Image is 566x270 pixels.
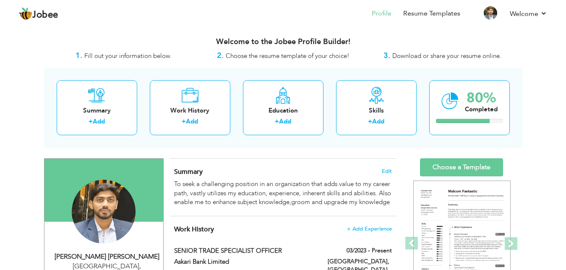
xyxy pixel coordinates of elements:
[156,106,224,115] div: Work History
[372,117,384,126] a: Add
[250,106,317,115] div: Education
[174,225,214,234] span: Work History
[174,168,391,176] h4: Adding a summary is a quick and easy way to highlight your experience and interests.
[44,38,522,46] h3: Welcome to the Jobee Profile Builder!
[174,257,315,266] label: Askari Bank Limited
[372,9,391,18] a: Profile
[420,158,503,176] a: Choose a Template
[19,7,32,21] img: jobee.io
[93,117,105,126] a: Add
[368,117,372,126] label: +
[403,9,460,18] a: Resume Templates
[174,225,391,233] h4: This helps to show the companies you have worked for.
[217,50,224,61] strong: 2.
[32,10,58,20] span: Jobee
[383,50,390,61] strong: 3.
[19,7,58,21] a: Jobee
[465,91,498,105] div: 80%
[382,168,392,174] span: Edit
[347,226,392,232] span: + Add Experience
[174,246,315,255] label: SENIOR TRADE SPECIALIST OFFICER
[182,117,186,126] label: +
[226,52,350,60] span: Choose the resume template of your choice!
[63,106,130,115] div: Summary
[510,9,547,19] a: Welcome
[72,180,136,244] img: Syed Ahsan Zafar
[174,167,203,176] span: Summary
[186,117,198,126] a: Add
[51,252,163,262] div: [PERSON_NAME] [PERSON_NAME]
[347,246,392,255] label: 03/2023 - Present
[89,117,93,126] label: +
[343,106,410,115] div: Skills
[76,50,82,61] strong: 1.
[174,180,391,207] div: To seek a challenging position in an organization that adds value to my career path, vastly utili...
[392,52,501,60] span: Download or share your resume online.
[465,105,498,114] div: Completed
[484,6,497,20] img: Profile Img
[279,117,291,126] a: Add
[275,117,279,126] label: +
[84,52,172,60] span: Fill out your information below.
